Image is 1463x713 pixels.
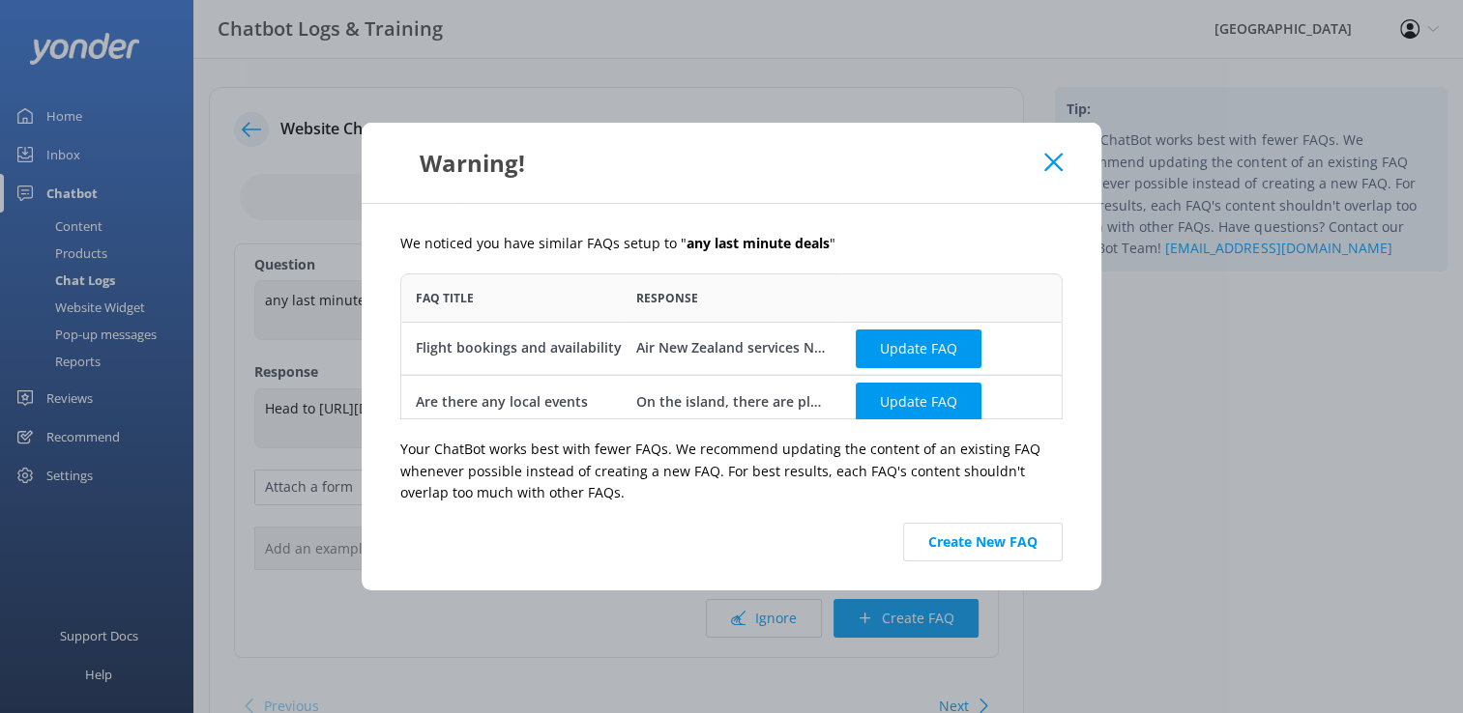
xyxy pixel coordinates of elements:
button: Create New FAQ [903,523,1063,561]
div: Air New Zealand services Niue with flights from [GEOGRAPHIC_DATA], [GEOGRAPHIC_DATA], with an app... [636,337,828,358]
div: grid [400,322,1063,418]
div: row [400,375,1063,428]
div: Are there any local events [416,391,588,413]
button: Update FAQ [856,383,981,421]
p: Your ChatBot works best with fewer FAQs. We recommend updating the content of an existing FAQ whe... [400,439,1063,503]
button: Close [1044,153,1063,172]
div: row [400,322,1063,375]
b: any last minute deals [687,234,830,252]
div: Warning! [400,147,1044,179]
p: We noticed you have similar FAQs setup to " " [400,233,1063,254]
div: On the island, there are plenty of events to attend! See our calendar for all of the upcoming eve... [636,391,828,413]
span: FAQ Title [416,289,474,307]
div: Flight bookings and availability [416,337,622,358]
button: Update FAQ [856,329,981,368]
span: Response [636,289,698,307]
